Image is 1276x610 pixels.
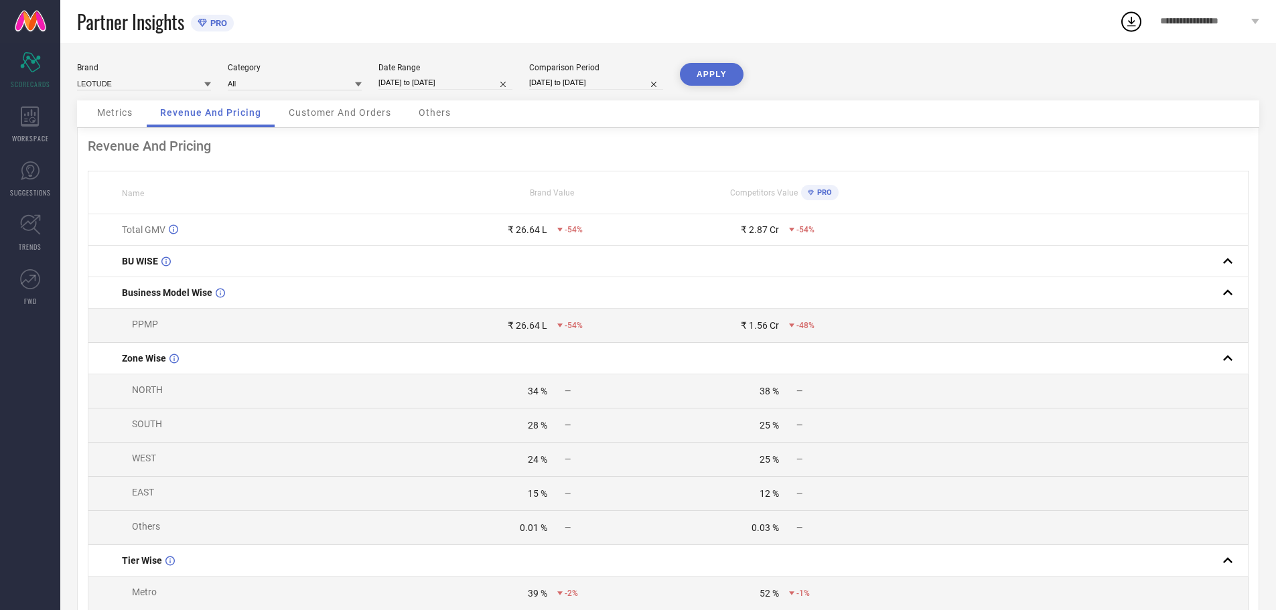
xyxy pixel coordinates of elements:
[122,189,144,198] span: Name
[528,588,547,599] div: 39 %
[132,319,158,329] span: PPMP
[796,421,802,430] span: —
[289,107,391,118] span: Customer And Orders
[11,79,50,89] span: SCORECARDS
[565,455,571,464] span: —
[1119,9,1143,33] div: Open download list
[10,187,51,198] span: SUGGESTIONS
[508,224,547,235] div: ₹ 26.64 L
[97,107,133,118] span: Metrics
[760,588,779,599] div: 52 %
[122,555,162,566] span: Tier Wise
[122,256,158,266] span: BU WISE
[565,523,571,532] span: —
[796,386,802,396] span: —
[760,386,779,396] div: 38 %
[122,224,165,235] span: Total GMV
[741,224,779,235] div: ₹ 2.87 Cr
[760,488,779,499] div: 12 %
[378,63,512,72] div: Date Range
[132,384,163,395] span: NORTH
[528,420,547,431] div: 28 %
[132,418,162,429] span: SOUTH
[508,320,547,331] div: ₹ 26.64 L
[760,420,779,431] div: 25 %
[565,489,571,498] span: —
[796,321,814,330] span: -48%
[122,353,166,364] span: Zone Wise
[122,287,212,298] span: Business Model Wise
[160,107,261,118] span: Revenue And Pricing
[77,8,184,35] span: Partner Insights
[796,489,802,498] span: —
[19,242,42,252] span: TRENDS
[529,63,663,72] div: Comparison Period
[132,587,157,597] span: Metro
[520,522,547,533] div: 0.01 %
[77,63,211,72] div: Brand
[760,454,779,465] div: 25 %
[228,63,362,72] div: Category
[741,320,779,331] div: ₹ 1.56 Cr
[565,386,571,396] span: —
[528,488,547,499] div: 15 %
[796,225,814,234] span: -54%
[796,523,802,532] span: —
[530,188,574,198] span: Brand Value
[24,296,37,306] span: FWD
[565,589,578,598] span: -2%
[814,188,832,197] span: PRO
[207,18,227,28] span: PRO
[528,454,547,465] div: 24 %
[730,188,798,198] span: Competitors Value
[680,63,743,86] button: APPLY
[565,225,583,234] span: -54%
[796,589,810,598] span: -1%
[378,76,512,90] input: Select date range
[419,107,451,118] span: Others
[88,138,1249,154] div: Revenue And Pricing
[565,321,583,330] span: -54%
[565,421,571,430] span: —
[132,521,160,532] span: Others
[12,133,49,143] span: WORKSPACE
[796,455,802,464] span: —
[132,487,154,498] span: EAST
[752,522,779,533] div: 0.03 %
[132,453,156,463] span: WEST
[529,76,663,90] input: Select comparison period
[528,386,547,396] div: 34 %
